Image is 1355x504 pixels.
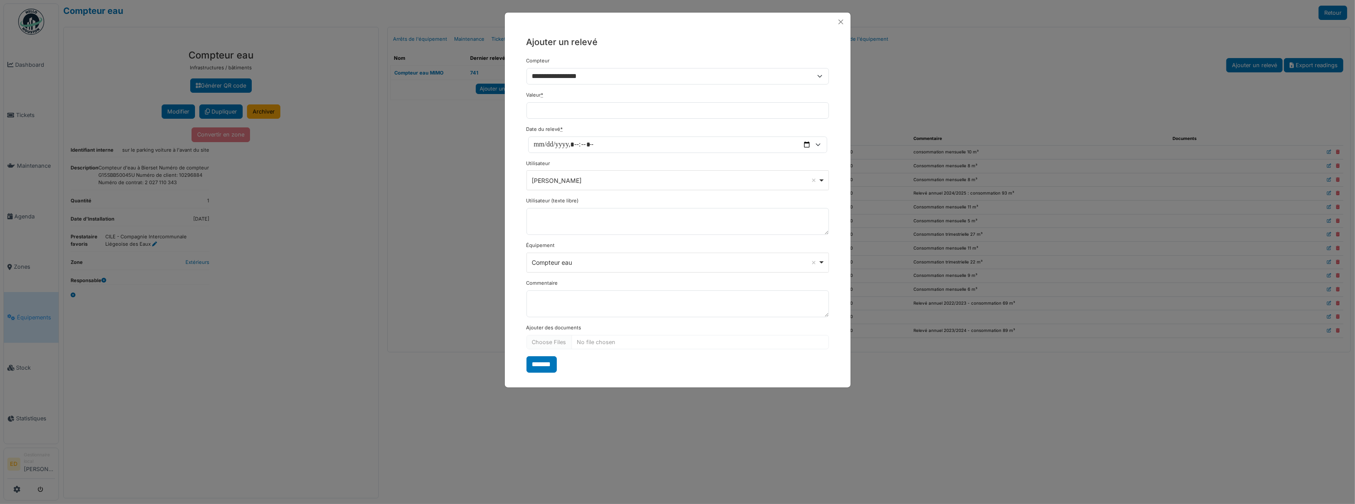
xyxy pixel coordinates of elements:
[526,280,558,287] label: Commentaire
[526,36,829,49] h5: Ajouter un relevé
[532,176,818,185] div: [PERSON_NAME]
[526,160,550,167] label: Utilisateur
[809,176,818,185] button: Remove item: '17245'
[526,91,544,99] label: Valeur
[526,57,550,65] label: Compteur
[561,126,563,132] abbr: Requis
[835,16,847,28] button: Close
[526,324,582,332] label: Ajouter des documents
[541,92,544,98] abbr: Requis
[532,258,818,267] div: Compteur eau
[526,197,579,205] label: Utilisateur (texte libre)
[809,258,818,267] button: Remove item: '181041'
[526,242,555,249] label: Équipement
[526,126,563,133] label: Date du relevé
